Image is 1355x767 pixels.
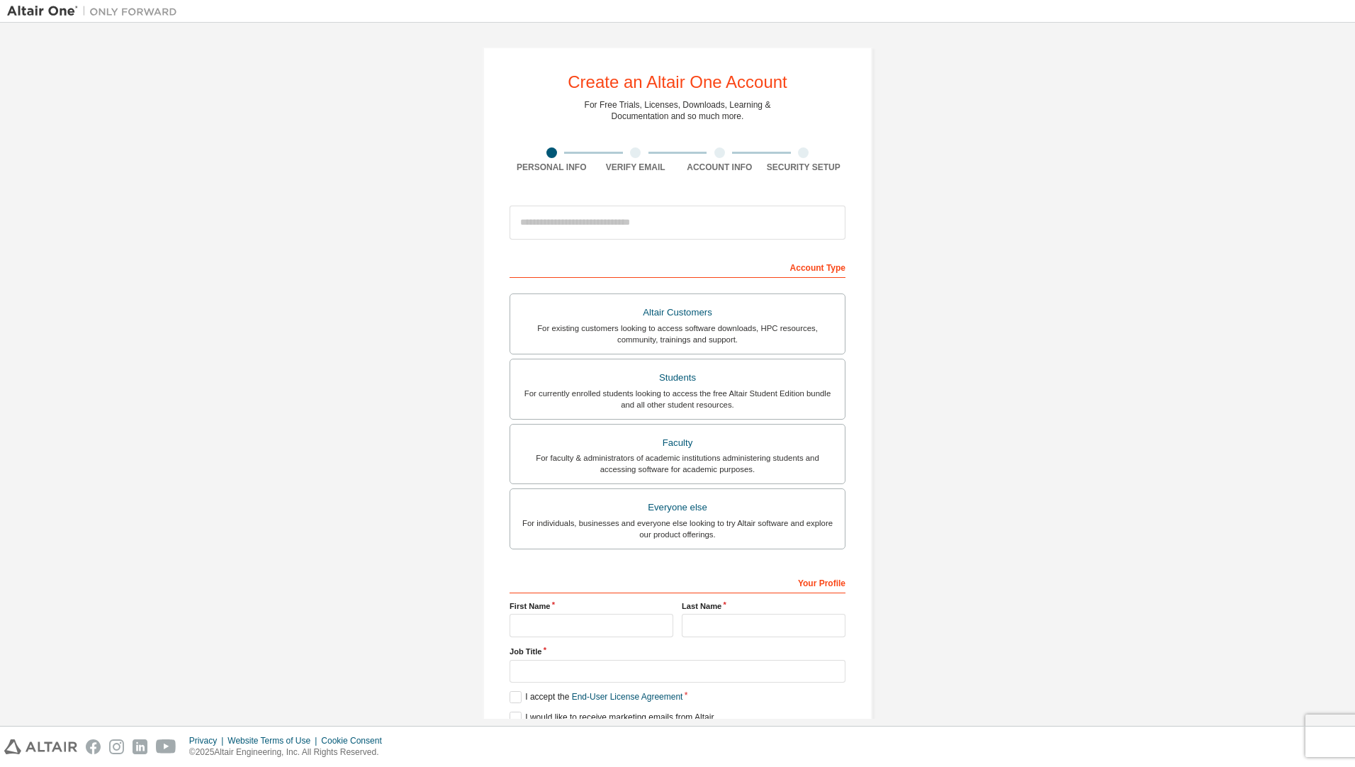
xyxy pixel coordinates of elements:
div: For Free Trials, Licenses, Downloads, Learning & Documentation and so much more. [585,99,771,122]
div: Create an Altair One Account [568,74,787,91]
label: Job Title [510,646,845,657]
div: Cookie Consent [321,735,390,746]
div: Website Terms of Use [227,735,321,746]
div: Account Type [510,255,845,278]
a: End-User License Agreement [572,692,683,702]
div: Account Info [677,162,762,173]
img: instagram.svg [109,739,124,754]
div: For existing customers looking to access software downloads, HPC resources, community, trainings ... [519,323,836,345]
p: © 2025 Altair Engineering, Inc. All Rights Reserved. [189,746,390,758]
label: First Name [510,600,673,612]
div: Altair Customers [519,303,836,323]
div: Privacy [189,735,227,746]
div: For faculty & administrators of academic institutions administering students and accessing softwa... [519,452,836,475]
img: youtube.svg [156,739,176,754]
label: I accept the [510,691,682,703]
img: linkedin.svg [133,739,147,754]
label: Last Name [682,600,845,612]
img: altair_logo.svg [4,739,77,754]
img: Altair One [7,4,184,18]
div: Your Profile [510,571,845,593]
label: I would like to receive marketing emails from Altair [510,712,714,724]
div: Personal Info [510,162,594,173]
div: Security Setup [762,162,846,173]
img: facebook.svg [86,739,101,754]
div: Students [519,368,836,388]
div: Everyone else [519,498,836,517]
div: For individuals, businesses and everyone else looking to try Altair software and explore our prod... [519,517,836,540]
div: For currently enrolled students looking to access the free Altair Student Edition bundle and all ... [519,388,836,410]
div: Verify Email [594,162,678,173]
div: Faculty [519,433,836,453]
